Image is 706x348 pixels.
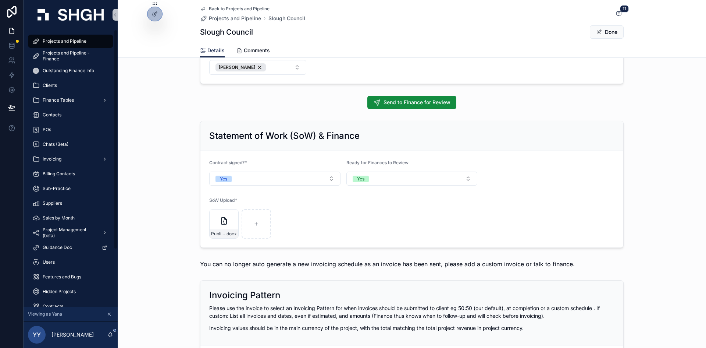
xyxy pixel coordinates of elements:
[209,130,360,142] h2: Statement of Work (SoW) & Finance
[200,260,575,268] h4: You can no longer auto generate a new invoicing schedule as an invoice has been sent, please add ...
[28,182,113,195] a: Sub-Practice
[215,63,266,71] button: Unselect 328
[209,304,614,320] p: Please use the invoice to select an Invoicing Pattern for when invoices should be submitted to cl...
[225,231,237,237] span: .docx
[207,47,225,54] span: Details
[209,197,235,203] span: SoW Upload
[43,289,76,295] span: Hidden Projects
[209,6,270,12] span: Back to Projects and Pipeline
[28,197,113,210] a: Suppliers
[614,10,624,19] button: 11
[28,152,113,166] a: Invoicing
[28,94,113,107] a: Finance Tables
[209,172,340,186] button: Select Button
[28,79,113,92] a: Clients
[200,44,225,58] a: Details
[28,241,113,254] a: Guidance Doc
[24,29,118,307] div: scrollable content
[209,160,245,165] span: Contract signed?
[346,160,409,165] span: Ready for Finances to Review
[236,44,270,59] a: Comments
[219,64,255,70] span: [PERSON_NAME]
[43,259,55,265] span: Users
[28,108,113,122] a: Contacts
[43,38,86,44] span: Projects and Pipeline
[346,172,478,186] button: Select Button
[620,5,629,13] span: 11
[200,27,253,37] h1: Slough Council
[209,15,261,22] span: Projects and Pipeline
[28,123,113,136] a: POs
[43,50,106,62] span: Projects and Pipeline - Finance
[590,25,624,39] button: Done
[43,127,51,133] span: POs
[43,141,68,147] span: Chats (Beta)
[43,274,81,280] span: Features and Bugs
[28,256,113,269] a: Users
[43,200,62,206] span: Suppliers
[43,68,94,74] span: Outstanding Finance Info
[28,285,113,298] a: Hidden Projects
[209,60,306,75] button: Select Button
[211,231,225,237] span: Public-First-BCG---Agreement---Slough-Council-vBCG-Signed
[209,324,614,332] p: Invoicing values should be in the main currency of the project, with the total matching the total...
[43,215,75,221] span: Sales by Month
[28,211,113,225] a: Sales by Month
[43,303,63,309] span: Contracts
[28,270,113,284] a: Features and Bugs
[43,171,75,177] span: Billing Contacts
[43,112,61,118] span: Contacts
[209,289,280,301] h2: Invoicing Pattern
[200,15,261,22] a: Projects and Pipeline
[200,6,270,12] a: Back to Projects and Pipeline
[384,99,450,106] span: Send to Finance for Review
[220,176,227,182] div: Yes
[367,96,456,109] button: Send to Finance for Review
[28,167,113,180] a: Billing Contacts
[268,15,305,22] a: Slough Council
[43,227,96,239] span: Project Management (beta)
[38,9,104,21] img: App logo
[28,49,113,63] a: Projects and Pipeline - Finance
[43,245,72,250] span: Guidance Doc
[33,330,41,339] span: YY
[28,311,62,317] span: Viewing as Yana
[43,97,74,103] span: Finance Tables
[28,35,113,48] a: Projects and Pipeline
[28,226,113,239] a: Project Management (beta)
[51,331,94,338] p: [PERSON_NAME]
[244,47,270,54] span: Comments
[28,300,113,313] a: Contracts
[357,176,364,182] div: Yes
[28,138,113,151] a: Chats (Beta)
[43,82,57,88] span: Clients
[43,156,61,162] span: Invoicing
[28,64,113,77] a: Outstanding Finance Info
[43,186,71,191] span: Sub-Practice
